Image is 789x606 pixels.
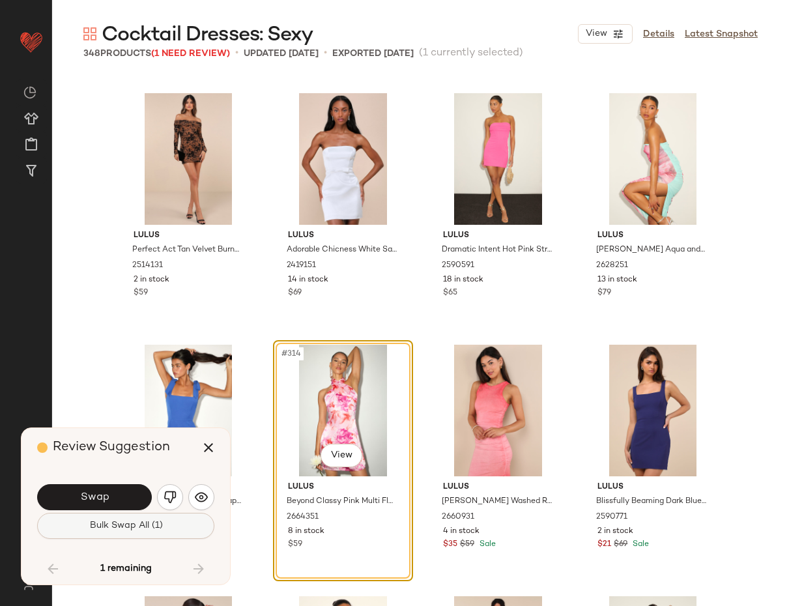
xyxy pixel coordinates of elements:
[53,440,170,454] span: Review Suggestion
[321,444,362,467] button: View
[37,513,214,539] button: Bulk Swap All (1)
[16,580,41,590] img: svg%3e
[597,274,637,286] span: 13 in stock
[477,540,496,549] span: Sale
[235,46,238,61] span: •
[278,93,409,225] img: 11743521_2419151.jpg
[433,93,564,225] img: 12658861_2590591.jpg
[288,230,398,242] span: Lulus
[596,512,627,523] span: 2590771
[123,93,254,225] img: 12077261_2514131.jpg
[443,287,457,299] span: $65
[685,27,758,41] a: Latest Snapshot
[83,49,100,59] span: 348
[460,539,474,551] span: $59
[287,260,316,272] span: 2419151
[278,345,409,476] img: 2664351_01_hero.jpg
[443,482,553,493] span: Lulus
[195,491,208,504] img: svg%3e
[597,526,633,538] span: 2 in stock
[83,27,96,40] img: svg%3e
[288,287,302,299] span: $69
[442,260,474,272] span: 2590591
[330,450,352,461] span: View
[244,47,319,61] p: updated [DATE]
[132,244,242,256] span: Perfect Act Tan Velvet Burnout Off-the-Shoulder Mini Dress
[597,230,708,242] span: Lulus
[597,287,611,299] span: $79
[18,29,44,55] img: heart_red.DM2ytmEG.svg
[443,274,483,286] span: 18 in stock
[134,287,148,299] span: $59
[37,484,152,510] button: Swap
[596,244,706,256] span: [PERSON_NAME] Aqua and Pink Floral Mesh Midi Dress
[89,521,162,531] span: Bulk Swap All (1)
[597,539,611,551] span: $21
[443,539,457,551] span: $35
[288,274,328,286] span: 14 in stock
[287,512,319,523] span: 2664351
[643,27,674,41] a: Details
[614,539,627,551] span: $69
[287,496,397,508] span: Beyond Classy Pink Multi Floral Print Satin Halter Mini Dress
[443,526,480,538] span: 4 in stock
[287,244,397,256] span: Adorable Chicness White Satin Strapless Bow Mini Dress
[134,274,169,286] span: 2 in stock
[102,22,313,48] span: Cocktail Dresses: Sexy
[443,230,553,242] span: Lulus
[442,244,552,256] span: Dramatic Intent Hot Pink Strapless Corset Bodycon Mini Dress
[132,260,163,272] span: 2514131
[442,512,474,523] span: 2660931
[597,482,708,493] span: Lulus
[79,491,109,504] span: Swap
[23,86,36,99] img: svg%3e
[587,345,718,476] img: 12501321_2590771.jpg
[83,47,230,61] div: Products
[585,29,607,39] span: View
[100,563,152,575] span: 1 remaining
[596,260,628,272] span: 2628251
[442,496,552,508] span: [PERSON_NAME] Washed Red Jersey Knit Bodycon Midi Dress
[587,93,718,225] img: 12661561_2628251.jpg
[630,540,649,549] span: Sale
[596,496,706,508] span: Blissfully Beaming Dark Blue Sleeveless Bow Mini Dress
[151,49,230,59] span: (1 Need Review)
[332,47,414,61] p: Exported [DATE]
[433,345,564,476] img: 12715221_2660931.jpg
[134,230,244,242] span: Lulus
[578,24,633,44] button: View
[280,347,304,360] span: #314
[324,46,327,61] span: •
[164,491,177,504] img: svg%3e
[123,345,254,476] img: 2704111_01_hero_2025-06-10.jpg
[419,46,523,61] span: (1 currently selected)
